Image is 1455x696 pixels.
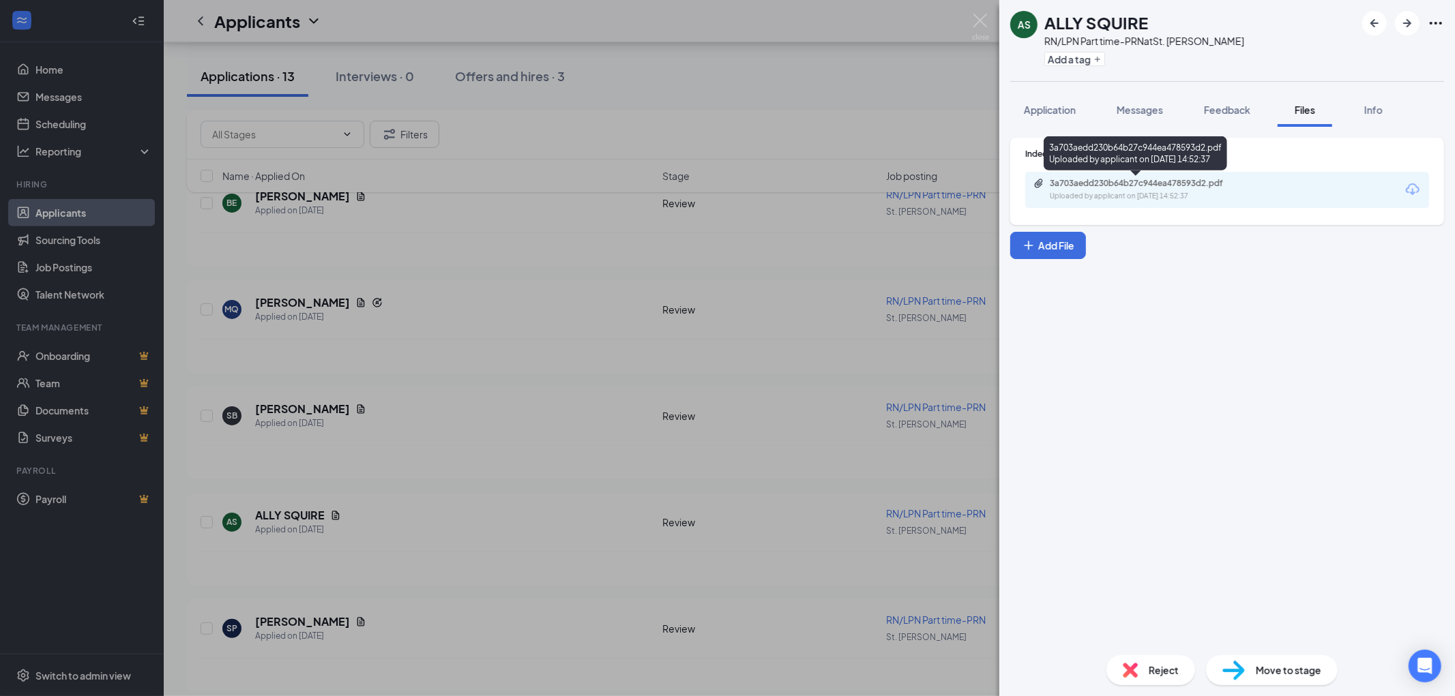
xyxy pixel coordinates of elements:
span: Application [1024,104,1076,116]
svg: Plus [1093,55,1102,63]
span: Files [1295,104,1315,116]
button: ArrowLeftNew [1362,11,1387,35]
span: Reject [1149,663,1179,678]
div: AS [1018,18,1031,31]
svg: Plus [1022,239,1035,252]
a: Paperclip3a703aedd230b64b27c944ea478593d2.pdfUploaded by applicant on [DATE] 14:52:37 [1033,178,1254,202]
span: Messages [1117,104,1163,116]
h1: ALLY SQUIRE [1044,11,1148,34]
svg: Paperclip [1033,178,1044,189]
div: Open Intercom Messenger [1409,650,1441,682]
div: Indeed Resume [1025,148,1429,160]
div: 3a703aedd230b64b27c944ea478593d2.pdf [1050,178,1241,189]
svg: Ellipses [1428,15,1444,31]
span: Move to stage [1256,663,1321,678]
svg: ArrowLeftNew [1366,15,1383,31]
div: 3a703aedd230b64b27c944ea478593d2.pdf Uploaded by applicant on [DATE] 14:52:37 [1044,136,1227,170]
svg: Download [1405,181,1421,198]
span: Feedback [1204,104,1250,116]
svg: ArrowRight [1399,15,1415,31]
div: Uploaded by applicant on [DATE] 14:52:37 [1050,191,1254,202]
div: RN/LPN Part time-PRN at St. [PERSON_NAME] [1044,34,1244,48]
button: ArrowRight [1395,11,1420,35]
span: Info [1364,104,1383,116]
button: PlusAdd a tag [1044,52,1105,66]
button: Add FilePlus [1010,232,1086,259]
